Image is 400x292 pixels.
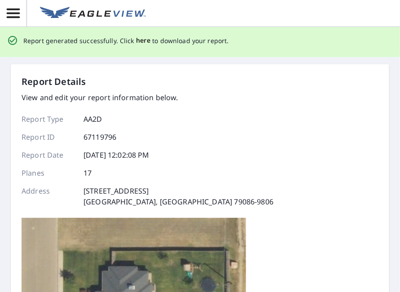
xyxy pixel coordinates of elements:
[22,150,75,160] p: Report Date
[84,132,116,142] p: 67119796
[22,168,75,178] p: Planes
[84,186,273,207] p: [STREET_ADDRESS] [GEOGRAPHIC_DATA], [GEOGRAPHIC_DATA] 79086-9806
[22,75,86,88] p: Report Details
[136,35,151,46] button: here
[22,92,273,103] p: View and edit your report information below.
[23,35,229,46] p: Report generated successfully. Click to download your report.
[22,132,75,142] p: Report ID
[22,114,75,124] p: Report Type
[84,114,102,124] p: AA2D
[84,168,92,178] p: 17
[35,1,151,26] a: EV Logo
[40,7,146,20] img: EV Logo
[22,186,75,207] p: Address
[84,150,149,160] p: [DATE] 12:02:08 PM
